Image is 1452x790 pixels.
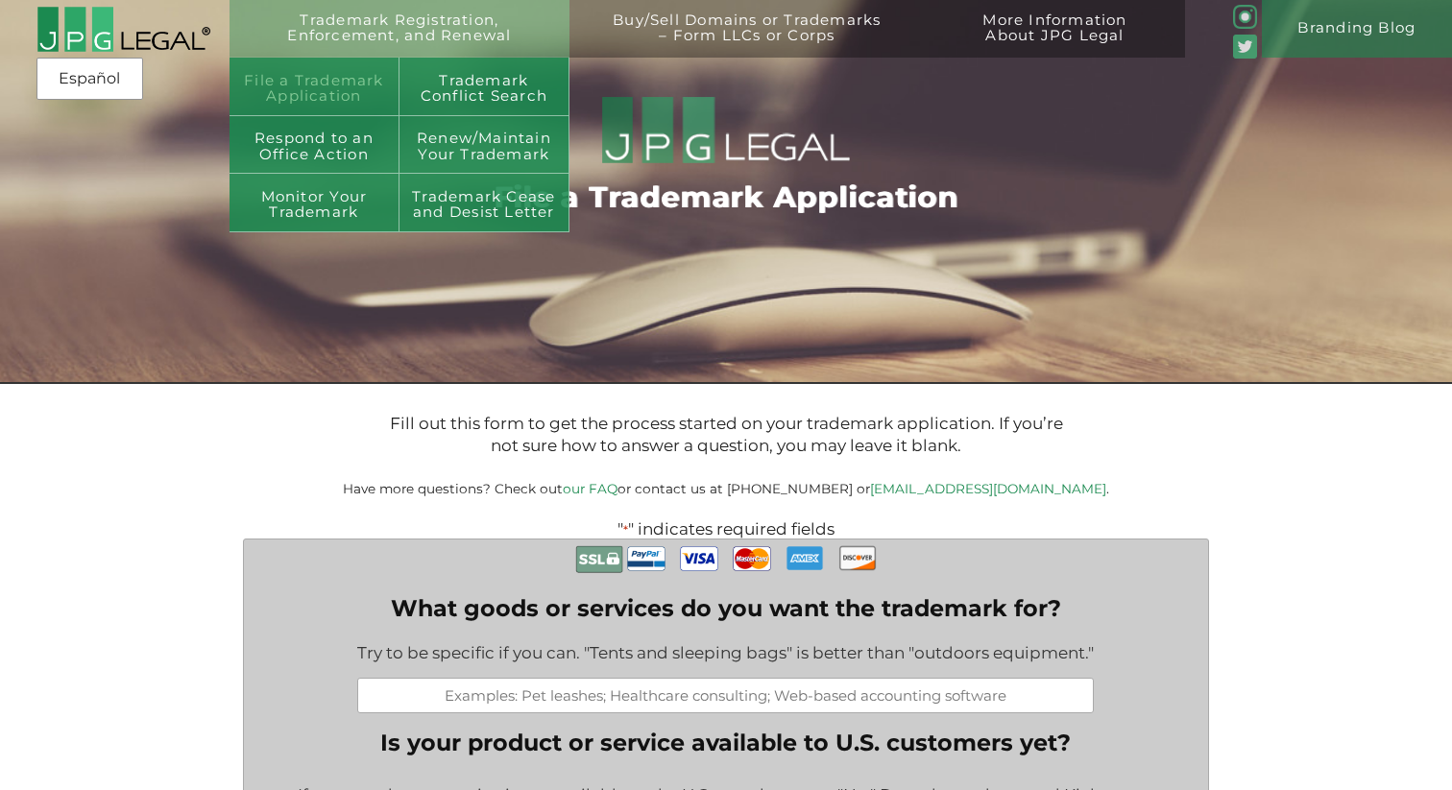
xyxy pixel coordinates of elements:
[230,174,399,231] a: Monitor Your Trademark
[870,481,1106,496] a: [EMAIL_ADDRESS][DOMAIN_NAME]
[357,631,1094,678] div: Try to be specific if you can. "Tents and sleeping bags" is better than "outdoors equipment."
[838,539,877,576] img: Discover
[627,539,665,578] img: PayPal
[377,413,1075,458] p: Fill out this form to get the process started on your trademark application. If you’re not sure h...
[230,116,399,174] a: Respond to an Office Action
[733,539,771,578] img: MasterCard
[357,678,1094,713] input: Examples: Pet leashes; Healthcare consulting; Web-based accounting software
[399,116,569,174] a: Renew/Maintain Your Trademark
[680,539,718,578] img: Visa
[399,174,569,231] a: Trademark Cease and Desist Letter
[939,12,1171,70] a: More InformationAbout JPG Legal
[1233,5,1257,29] img: glyph-logo_May2016-green3-90.png
[343,481,1109,496] small: Have more questions? Check out or contact us at [PHONE_NUMBER] or .
[189,519,1264,539] p: " " indicates required fields
[575,539,623,579] img: Secure Payment with SSL
[42,61,137,96] a: Español
[569,12,925,70] a: Buy/Sell Domains or Trademarks– Form LLCs or Corps
[380,729,1071,756] legend: Is your product or service available to U.S. customers yet?
[36,6,210,53] img: 2016-logo-black-letters-3-r.png
[399,58,569,115] a: Trademark Conflict Search
[563,481,617,496] a: our FAQ
[1233,35,1257,59] img: Twitter_Social_Icon_Rounded_Square_Color-mid-green3-90.png
[786,539,824,577] img: AmEx
[230,58,399,115] a: File a Trademark Application
[244,12,555,70] a: Trademark Registration,Enforcement, and Renewal
[357,594,1094,622] label: What goods or services do you want the trademark for?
